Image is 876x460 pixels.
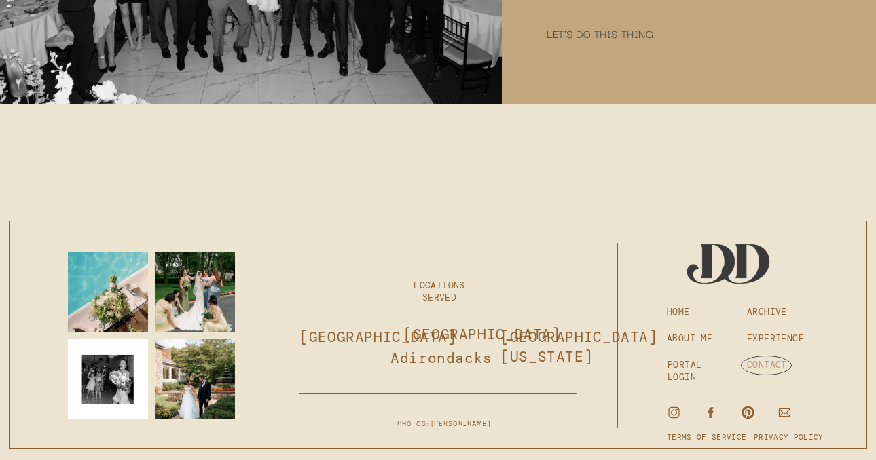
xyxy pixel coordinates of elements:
[747,332,809,345] a: EXPERIENCE
[397,420,500,426] h3: PHOTOS: [PERSON_NAME]
[68,252,148,332] img: what summer love feels like second shot for @kristynmehlphoto 💛
[390,349,489,371] a: Adirondacks
[667,332,718,345] a: ABOUT ME
[155,252,235,332] img: part one of L + B’s gorgeous spring day ❤️ photography + content creation: @danielladiazphoto ven...
[299,328,373,350] a: [GEOGRAPHIC_DATA]
[403,325,473,347] a: [GEOGRAPHIC_DATA]
[155,339,235,419] img: Never know where I might pop up when I’m trying to get as many angles as I can during purely cand...
[667,306,728,318] a: HOME
[547,24,667,39] a: Let’s do this thing
[747,306,808,318] a: ARCHIVE
[747,359,819,371] a: CONTACT
[68,339,148,419] img: When you are genuinely enjoying your day and living in the moment, it comes through in your photo...
[667,432,756,444] a: TERMS OF SERVICE
[754,432,835,444] a: PRIVACY POLICY
[668,359,728,371] a: PORTAL LOGIN
[500,328,583,350] a: [GEOGRAPHIC_DATA][US_STATE]
[397,280,481,292] p: LOCATIONS SERVED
